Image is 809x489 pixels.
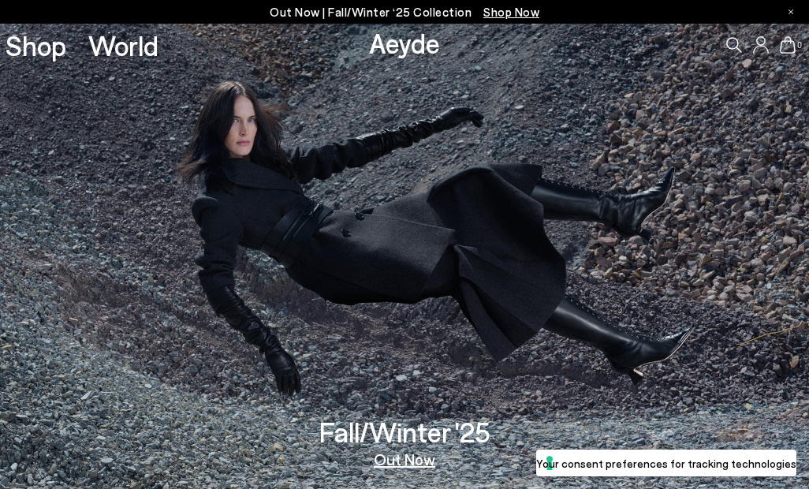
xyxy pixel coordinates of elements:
[6,32,66,59] a: Shop
[319,418,490,446] h3: Fall/Winter '25
[780,36,796,54] a: 0
[483,5,539,19] span: Navigate to /collections/new-in
[536,455,796,472] label: Your consent preferences for tracking technologies
[536,450,796,476] button: Your consent preferences for tracking technologies
[270,2,539,22] p: Out Now | Fall/Winter ‘25 Collection
[796,41,803,50] span: 0
[88,32,158,59] a: World
[369,26,440,59] a: Aeyde
[374,451,435,467] a: Out Now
